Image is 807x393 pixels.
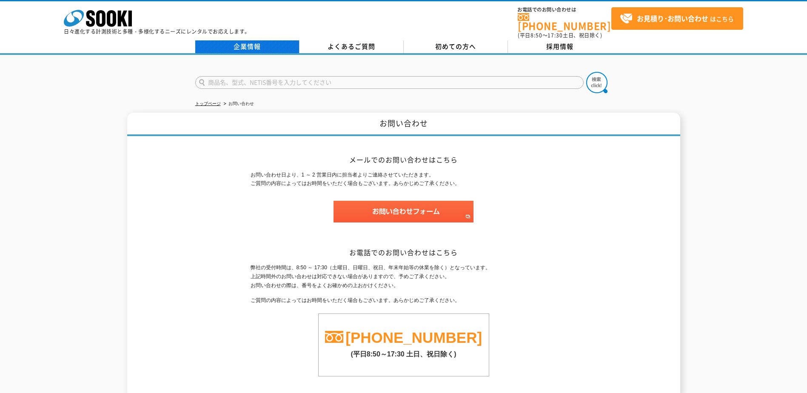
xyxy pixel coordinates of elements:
p: お問い合わせ日より、1 ～ 2 営業日内に担当者よりご連絡させていただきます。 ご質問の内容によってはお時間をいただく場合もございます。あらかじめご了承ください。 [251,171,557,188]
li: お問い合わせ [222,100,254,108]
a: トップページ [195,101,221,106]
input: 商品名、型式、NETIS番号を入力してください [195,76,584,89]
h2: お電話でのお問い合わせはこちら [251,248,557,257]
a: お問い合わせフォーム [334,215,473,221]
span: お電話でのお問い合わせは [518,7,611,12]
span: 8:50 [530,31,542,39]
a: 初めての方へ [404,40,508,53]
span: 初めての方へ [435,42,476,51]
p: (平日8:50～17:30 土日、祝日除く) [319,346,489,359]
a: 企業情報 [195,40,299,53]
span: (平日 ～ 土日、祝日除く) [518,31,602,39]
h2: メールでのお問い合わせはこちら [251,155,557,164]
span: 17:30 [548,31,563,39]
a: よくあるご質問 [299,40,404,53]
strong: お見積り･お問い合わせ [637,13,708,23]
h1: お問い合わせ [127,113,680,136]
a: お見積り･お問い合わせはこちら [611,7,743,30]
p: 日々進化する計測技術と多種・多様化するニーズにレンタルでお応えします。 [64,29,250,34]
span: はこちら [620,12,734,25]
p: 弊社の受付時間は、8:50 ～ 17:30（土曜日、日曜日、祝日、年末年始等の休業を除く）となっています。 上記時間外のお問い合わせは対応できない場合がありますので、予めご了承ください。 お問い... [251,263,557,290]
p: ご質問の内容によってはお時間をいただく場合もございます。あらかじめご了承ください。 [251,296,557,305]
a: [PHONE_NUMBER] [345,329,482,346]
a: 採用情報 [508,40,612,53]
img: btn_search.png [586,72,607,93]
img: お問い合わせフォーム [334,201,473,222]
a: [PHONE_NUMBER] [518,13,611,31]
